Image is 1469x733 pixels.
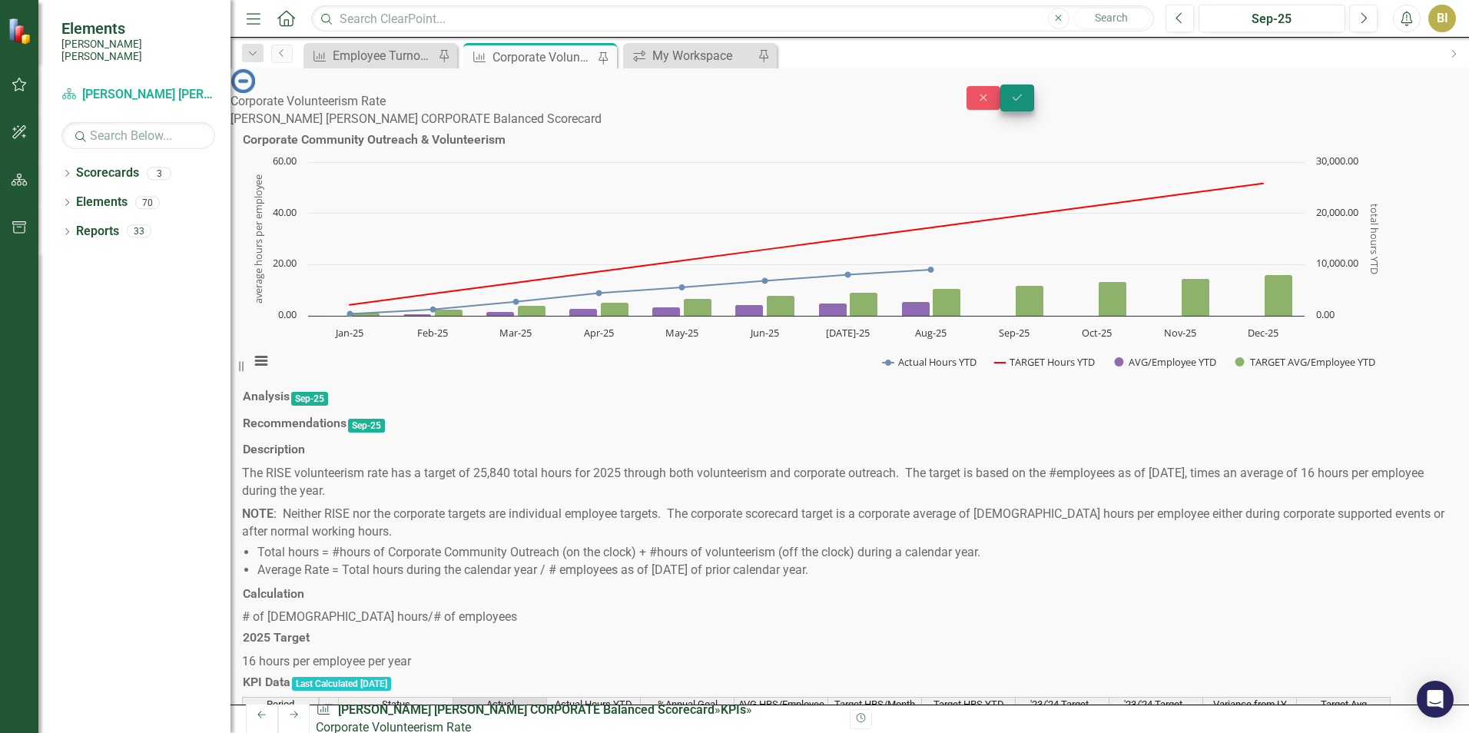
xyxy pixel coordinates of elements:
[845,272,851,278] path: Jul-25, 8,015. Actual Hours YTD.
[348,419,385,433] span: Sep-25
[1248,326,1278,340] text: Dec-25
[1114,355,1217,369] button: Show AVG/Employee YTD
[1099,282,1127,317] path: Oct-25, 13.3. TARGET AVG/Employee YTD.
[1113,699,1199,721] span: '23/'24 Target - Total Hours YTD
[292,677,391,691] span: Last Calculated [DATE]
[250,350,272,372] button: View chart menu, Chart
[61,86,215,104] a: [PERSON_NAME] [PERSON_NAME] CORPORATE Balanced Scorecard
[242,154,1457,385] div: Chart. Highcharts interactive chart.
[273,154,297,167] text: 60.00
[334,326,363,340] text: Jan-25
[826,326,870,340] text: [DATE]-25
[1095,12,1128,24] span: Search
[273,205,297,219] text: 40.00
[230,111,943,128] div: [PERSON_NAME] [PERSON_NAME] CORPORATE Balanced Scorecard
[767,296,795,317] path: Jun-25, 8. TARGET AVG/Employee YTD.
[652,46,754,65] div: My Workspace
[243,675,290,689] h3: KPI Data
[243,587,304,601] h3: Calculation
[738,699,824,721] span: AVG HRS/Employee YTD (Actual)
[333,46,434,65] div: Employee Turnover Rate​
[311,5,1154,32] input: Search ClearPoint...
[999,326,1030,340] text: Sep-25
[735,305,764,317] path: Jun-25, 4.22074303. AVG/Employee YTD.
[518,306,546,317] path: Mar-25, 4. TARGET AVG/Employee YTD.
[1300,699,1387,721] span: Target Avg Hrs/employee YTD
[243,443,305,456] h3: Description
[679,284,685,290] path: May-25, 5,542.5. Actual Hours YTD.
[61,19,215,38] span: Elements
[61,38,215,63] small: [PERSON_NAME] [PERSON_NAME]
[242,506,274,521] strong: NOTE
[257,544,1457,562] li: Total hours = #hours of Corporate Community Outreach (on the clock) + #hours of volunteerism (off...
[915,326,947,340] text: Aug-25
[902,302,930,317] path: Aug-25, 5.58235294. AVG/Employee YTD.
[61,122,215,149] input: Search Below...
[1164,326,1196,340] text: Nov-25
[1316,154,1358,167] text: 30,000.00
[257,562,1457,579] li: Average Rate = Total hours during the calendar year / # employees as of [DATE] of prior calendar ...
[430,307,436,313] path: Feb-25, 1,227.5. Actual Hours YTD.
[76,194,128,211] a: Elements
[230,93,943,111] div: Corporate Volunteerism Rate
[1316,205,1358,219] text: 20,000.00
[749,326,779,340] text: Jun-25
[1204,10,1340,28] div: Sep-25
[323,699,335,711] img: 8DAGhfEEPCf229AAAAAElFTkSuQmCC
[665,326,698,340] text: May-25
[819,303,847,317] path: Jul-25, 4.9628483. AVG/Employee YTD.
[569,309,598,317] path: Apr-25, 2.74179567. AVG/Employee YTD.
[320,316,347,317] path: Jan-25, 0.22879257. AVG/Employee YTD.
[127,225,151,238] div: 33
[555,699,632,710] span: Actual Hours YTD
[1206,699,1293,721] span: Variance from LY (Total HRS/Month)
[1019,699,1106,721] span: '23/'24 Target - Total hrs/month
[147,167,171,180] div: 3
[1417,681,1454,718] div: Open Intercom Messenger
[644,699,731,721] span: %Annual Goal Achieved
[242,654,411,668] span: 16 hours per employee per year
[242,465,1457,503] p: The RISE volunteerism rate has a target of 25,840 total hours for 2025 through both volunteerism ...
[267,699,294,710] span: Period
[499,326,532,340] text: Mar-25
[834,699,915,710] span: Target HRS/Month
[273,256,297,270] text: 20.00
[1368,204,1381,274] text: total hours YTD
[338,702,715,717] a: [PERSON_NAME] [PERSON_NAME] CORPORATE Balanced Scorecard
[1265,275,1293,317] path: Dec-25, 16. TARGET AVG/Employee YTD.
[652,307,681,317] path: May-25, 3.43188854. AVG/Employee YTD.
[76,164,139,182] a: Scorecards
[684,299,712,317] path: May-25, 6.7. TARGET AVG/Employee YTD.
[352,275,1293,317] g: TARGET AVG/Employee YTD, series 4 of 4. Bar series with 12 bars. Y axis, average hours per employee.
[135,196,160,209] div: 70
[1428,5,1456,32] button: BI
[242,154,1391,385] svg: Interactive chart
[278,307,297,321] text: 0.00
[417,326,448,340] text: Feb-25
[243,416,347,430] h3: Recommendations
[251,174,265,303] text: average hours per employee
[486,312,515,317] path: Mar-25, 1.69876161. AVG/Employee YTD.
[1199,5,1345,32] button: Sep-25
[928,267,934,273] path: Aug-25, 9,015.5. Actual Hours YTD.
[994,355,1096,369] button: Show TARGET Hours YTD
[243,133,506,147] h3: Corporate Community Outreach & Volunteerism
[762,278,768,284] path: Jun-25, 6,816.5. Actual Hours YTD.
[242,502,1457,541] p: : Neither RISE nor the corporate targets are individual employee targets. The corporate scorecard...
[243,390,290,403] h3: Analysis
[8,17,35,45] img: ClearPoint Strategy
[230,68,255,93] img: No Information
[584,326,614,340] text: Apr-25
[850,293,878,317] path: Jul-25, 9.3. TARGET AVG/Employee YTD.
[721,702,746,717] a: KPIs
[933,289,961,317] path: Aug-25, 10.7. TARGET AVG/Employee YTD.
[1016,286,1044,317] path: Sep-25, 12. TARGET AVG/Employee YTD.
[1316,256,1358,270] text: 10,000.00
[76,223,119,240] a: Reports
[513,299,519,305] path: Mar-25, 2,743.5. Actual Hours YTD.
[347,311,353,317] path: Jan-25, 369.5. Actual Hours YTD.
[601,303,629,317] path: Apr-25, 5.3. TARGET AVG/Employee YTD.
[1182,279,1210,317] path: Nov-25, 14.7. TARGET AVG/Employee YTD.
[1082,326,1112,340] text: Oct-25
[933,699,1004,710] span: Target HRS YTD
